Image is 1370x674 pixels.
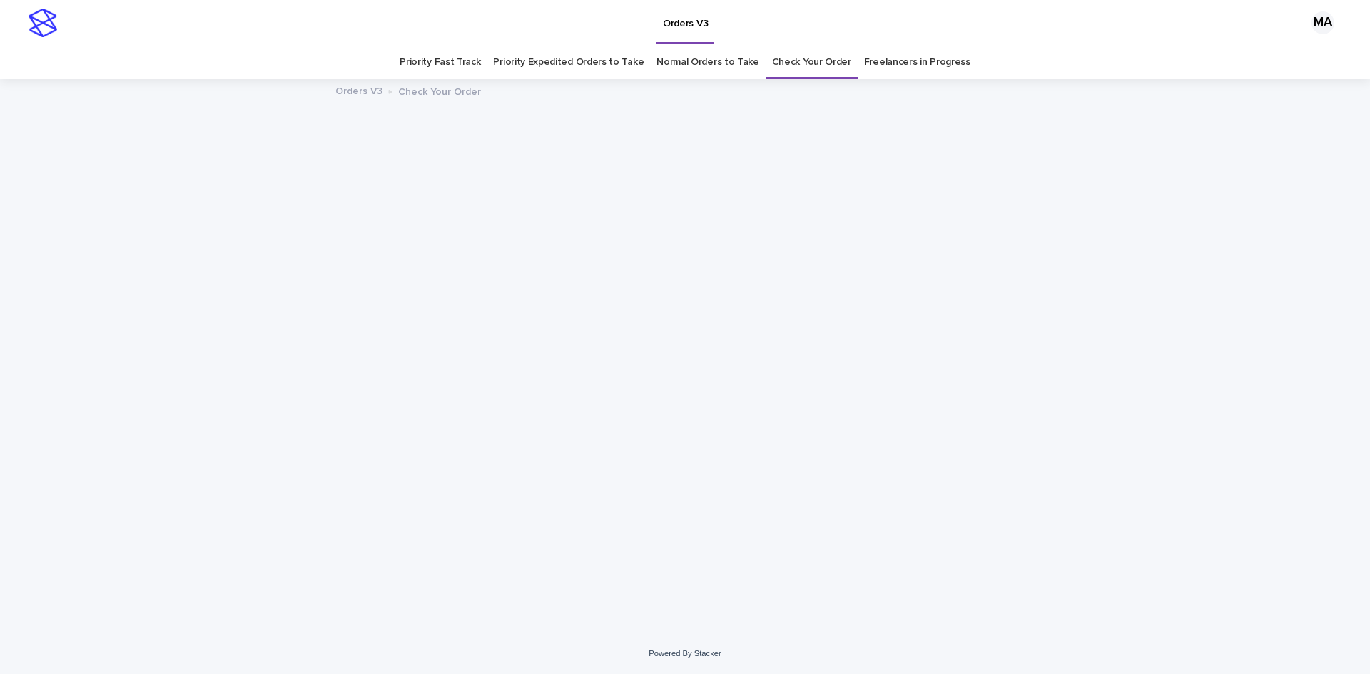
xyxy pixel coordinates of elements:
a: Check Your Order [772,46,851,79]
p: Check Your Order [398,83,481,98]
a: Priority Expedited Orders to Take [493,46,644,79]
a: Normal Orders to Take [656,46,759,79]
div: MA [1311,11,1334,34]
a: Powered By Stacker [649,649,721,658]
a: Orders V3 [335,82,382,98]
a: Priority Fast Track [400,46,480,79]
a: Freelancers in Progress [864,46,970,79]
img: stacker-logo-s-only.png [29,9,57,37]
